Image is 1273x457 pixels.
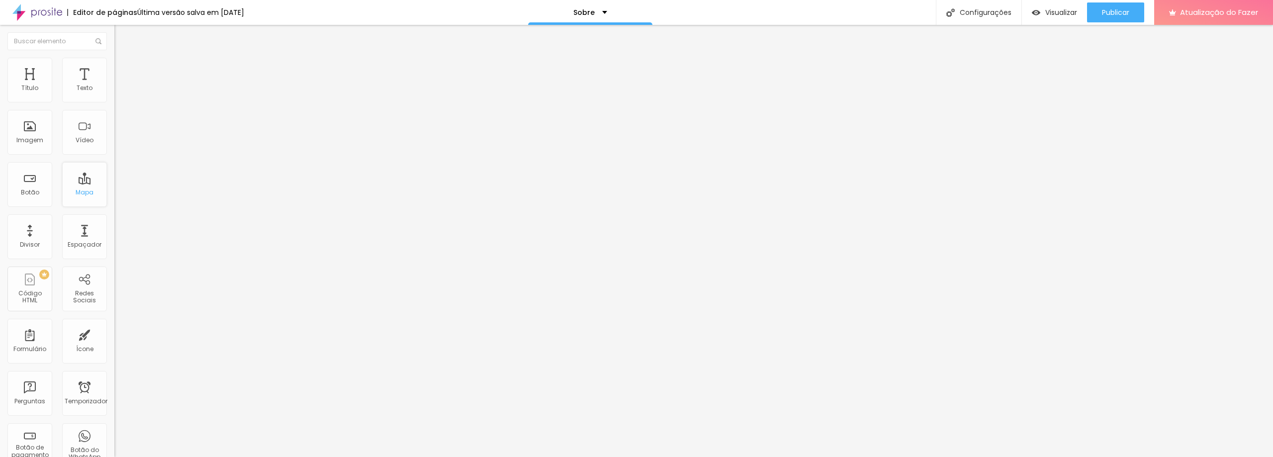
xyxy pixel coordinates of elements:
font: Espaçador [68,240,101,249]
input: Buscar elemento [7,32,107,50]
font: Última versão salva em [DATE] [137,7,244,17]
font: Visualizar [1045,7,1077,17]
font: Código HTML [18,289,42,304]
font: Mapa [76,188,93,196]
font: Formulário [13,345,46,353]
font: Temporizador [65,397,107,405]
font: Sobre [573,7,595,17]
iframe: Editor [114,25,1273,457]
font: Editor de páginas [73,7,137,17]
font: Publicar [1102,7,1129,17]
font: Redes Sociais [73,289,96,304]
img: Ícone [946,8,955,17]
button: Visualizar [1022,2,1087,22]
font: Botão [21,188,39,196]
button: Publicar [1087,2,1144,22]
font: Perguntas [14,397,45,405]
font: Ícone [76,345,93,353]
font: Divisor [20,240,40,249]
font: Vídeo [76,136,93,144]
font: Configurações [960,7,1011,17]
font: Título [21,84,38,92]
img: Ícone [95,38,101,44]
font: Imagem [16,136,43,144]
font: Texto [77,84,92,92]
font: Atualização do Fazer [1180,7,1258,17]
img: view-1.svg [1032,8,1040,17]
